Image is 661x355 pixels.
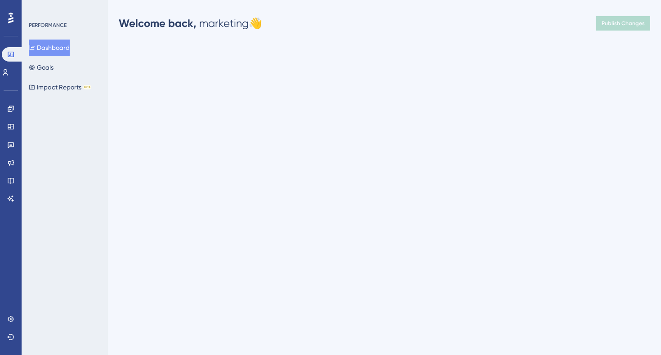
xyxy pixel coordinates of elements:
[29,22,67,29] div: PERFORMANCE
[119,16,262,31] div: marketing 👋
[596,16,650,31] button: Publish Changes
[602,20,645,27] span: Publish Changes
[29,59,54,75] button: Goals
[83,85,91,89] div: BETA
[29,79,91,95] button: Impact ReportsBETA
[29,40,70,56] button: Dashboard
[119,17,197,30] span: Welcome back,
